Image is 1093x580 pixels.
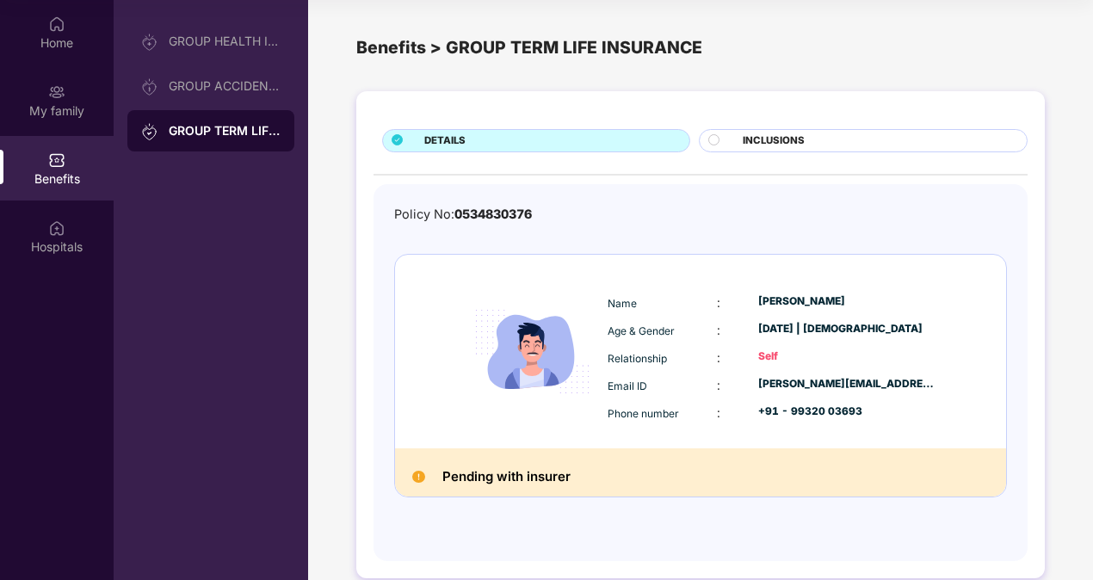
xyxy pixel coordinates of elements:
span: Relationship [608,352,667,365]
span: Email ID [608,379,647,392]
div: Self [758,349,936,365]
img: svg+xml;base64,PHN2ZyB3aWR0aD0iMjAiIGhlaWdodD0iMjAiIHZpZXdCb3g9IjAgMCAyMCAyMCIgZmlsbD0ibm9uZSIgeG... [141,123,158,140]
span: : [717,350,720,365]
span: Name [608,297,637,310]
img: svg+xml;base64,PHN2ZyB3aWR0aD0iMjAiIGhlaWdodD0iMjAiIHZpZXdCb3g9IjAgMCAyMCAyMCIgZmlsbD0ibm9uZSIgeG... [141,78,158,96]
div: GROUP TERM LIFE INSURANCE [169,122,281,139]
img: svg+xml;base64,PHN2ZyB3aWR0aD0iMjAiIGhlaWdodD0iMjAiIHZpZXdCb3g9IjAgMCAyMCAyMCIgZmlsbD0ibm9uZSIgeG... [141,34,158,51]
img: icon [461,281,603,423]
span: 0534830376 [454,207,532,221]
span: Age & Gender [608,324,675,337]
div: [DATE] | [DEMOGRAPHIC_DATA] [758,321,936,337]
img: svg+xml;base64,PHN2ZyB3aWR0aD0iMjAiIGhlaWdodD0iMjAiIHZpZXdCb3g9IjAgMCAyMCAyMCIgZmlsbD0ibm9uZSIgeG... [48,83,65,101]
span: : [717,323,720,337]
div: +91 - 99320 03693 [758,404,936,420]
span: : [717,295,720,310]
div: GROUP ACCIDENTAL INSURANCE [169,79,281,93]
span: Phone number [608,407,679,420]
span: : [717,378,720,392]
span: : [717,405,720,420]
div: Policy No: [394,205,532,225]
div: Benefits > GROUP TERM LIFE INSURANCE [356,34,1045,61]
img: svg+xml;base64,PHN2ZyBpZD0iQmVuZWZpdHMiIHhtbG5zPSJodHRwOi8vd3d3LnczLm9yZy8yMDAwL3N2ZyIgd2lkdGg9Ij... [48,151,65,169]
img: Pending [412,471,425,484]
span: DETAILS [424,133,466,149]
div: [PERSON_NAME] [758,293,936,310]
div: [PERSON_NAME][EMAIL_ADDRESS][DOMAIN_NAME] [758,376,936,392]
img: svg+xml;base64,PHN2ZyBpZD0iSG9zcGl0YWxzIiB4bWxucz0iaHR0cDovL3d3dy53My5vcmcvMjAwMC9zdmciIHdpZHRoPS... [48,219,65,237]
img: svg+xml;base64,PHN2ZyBpZD0iSG9tZSIgeG1sbnM9Imh0dHA6Ly93d3cudzMub3JnLzIwMDAvc3ZnIiB3aWR0aD0iMjAiIG... [48,15,65,33]
h2: Pending with insurer [442,466,571,488]
div: GROUP HEALTH INSURANCE [169,34,281,48]
span: INCLUSIONS [743,133,805,149]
